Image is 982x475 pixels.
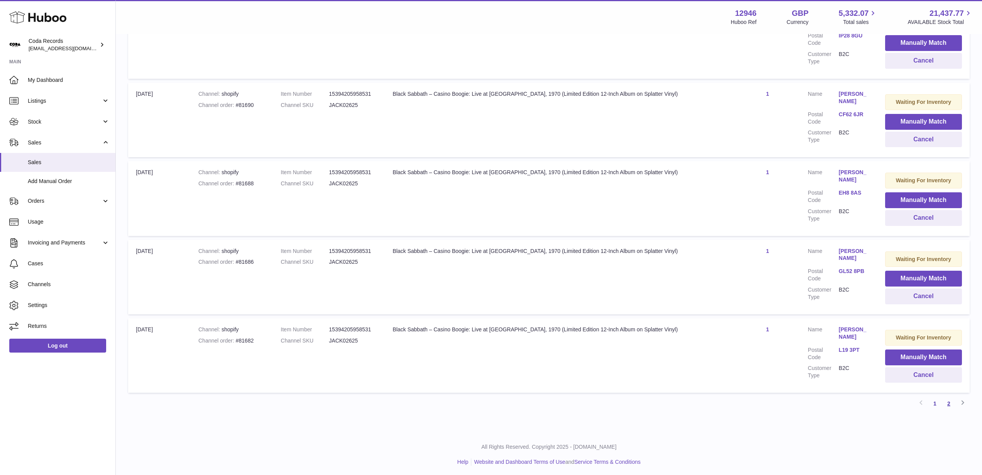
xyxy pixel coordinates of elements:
dt: Item Number [281,326,329,333]
div: Currency [787,19,809,26]
a: Website and Dashboard Terms of Use [474,459,565,465]
strong: Channel [198,169,222,175]
a: EH8 8AS [839,189,870,197]
a: 2 [942,397,956,411]
span: Total sales [843,19,877,26]
a: 1 [766,91,769,97]
dd: B2C [839,51,870,65]
span: Sales [28,159,110,166]
strong: Channel [198,326,222,332]
button: Manually Match [885,349,962,365]
div: #81688 [198,180,265,187]
div: Black Sabbath – Casino Boogie: Live at [GEOGRAPHIC_DATA], 1970 (Limited Edition 12-Inch Album on ... [393,248,727,255]
td: [DATE] [128,161,191,236]
button: Cancel [885,210,962,226]
dd: JACK02625 [329,258,377,266]
strong: Channel order [198,259,236,265]
div: shopify [198,90,265,98]
a: 5,332.07 Total sales [839,8,878,26]
dt: Postal Code [808,189,839,204]
dd: 15394205958531 [329,248,377,255]
a: IP28 8GU [839,32,870,39]
dd: JACK02625 [329,337,377,344]
td: [DATE] [128,4,191,79]
strong: Waiting For Inventory [896,177,951,183]
p: All Rights Reserved. Copyright 2025 - [DOMAIN_NAME] [122,443,976,451]
div: Black Sabbath – Casino Boogie: Live at [GEOGRAPHIC_DATA], 1970 (Limited Edition 12-Inch Album on ... [393,90,727,98]
dt: Postal Code [808,111,839,126]
strong: Waiting For Inventory [896,256,951,262]
a: 21,437.77 AVAILABLE Stock Total [908,8,973,26]
dt: Customer Type [808,365,839,379]
dt: Item Number [281,169,329,176]
strong: Waiting For Inventory [896,99,951,105]
dt: Item Number [281,248,329,255]
a: 1 [766,169,769,175]
button: Cancel [885,367,962,383]
div: Black Sabbath – Casino Boogie: Live at [GEOGRAPHIC_DATA], 1970 (Limited Edition 12-Inch Album on ... [393,326,727,333]
span: Stock [28,118,102,126]
dt: Name [808,90,839,107]
td: [DATE] [128,318,191,393]
button: Manually Match [885,192,962,208]
strong: Channel order [198,180,236,187]
button: Manually Match [885,271,962,287]
div: Black Sabbath – Casino Boogie: Live at [GEOGRAPHIC_DATA], 1970 (Limited Edition 12-Inch Album on ... [393,169,727,176]
div: shopify [198,248,265,255]
dt: Channel SKU [281,180,329,187]
a: [PERSON_NAME] [839,326,870,341]
td: [DATE] [128,83,191,157]
dt: Channel SKU [281,258,329,266]
span: My Dashboard [28,76,110,84]
a: GL52 8PB [839,268,870,275]
dt: Customer Type [808,286,839,301]
a: Service Terms & Conditions [574,459,641,465]
td: [DATE] [128,240,191,314]
a: 1 [928,397,942,411]
strong: Channel order [198,338,236,344]
strong: Channel order [198,102,236,108]
a: 1 [766,326,769,332]
span: Listings [28,97,102,105]
a: CF62 6JR [839,111,870,118]
div: #81682 [198,337,265,344]
dt: Postal Code [808,346,839,361]
span: 21,437.77 [930,8,964,19]
dd: B2C [839,365,870,379]
dt: Customer Type [808,51,839,65]
dt: Postal Code [808,32,839,47]
div: #81690 [198,102,265,109]
img: haz@pcatmedia.com [9,39,21,51]
dt: Name [808,169,839,185]
dd: 15394205958531 [329,326,377,333]
span: Sales [28,139,102,146]
button: Manually Match [885,114,962,130]
div: shopify [198,326,265,333]
span: Usage [28,218,110,226]
dd: B2C [839,208,870,222]
dd: JACK02625 [329,180,377,187]
dt: Channel SKU [281,337,329,344]
dd: B2C [839,286,870,301]
dd: 15394205958531 [329,90,377,98]
dt: Postal Code [808,268,839,282]
dt: Name [808,248,839,264]
a: 1 [766,248,769,254]
span: AVAILABLE Stock Total [908,19,973,26]
dd: B2C [839,129,870,144]
a: [PERSON_NAME] [839,248,870,262]
span: Add Manual Order [28,178,110,185]
span: Orders [28,197,102,205]
span: Settings [28,302,110,309]
dt: Customer Type [808,129,839,144]
button: Cancel [885,132,962,148]
dt: Channel SKU [281,102,329,109]
span: Channels [28,281,110,288]
div: Huboo Ref [731,19,757,26]
button: Cancel [885,288,962,304]
button: Manually Match [885,35,962,51]
a: [PERSON_NAME] [839,169,870,183]
span: 5,332.07 [839,8,869,19]
div: #81686 [198,258,265,266]
button: Cancel [885,53,962,69]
